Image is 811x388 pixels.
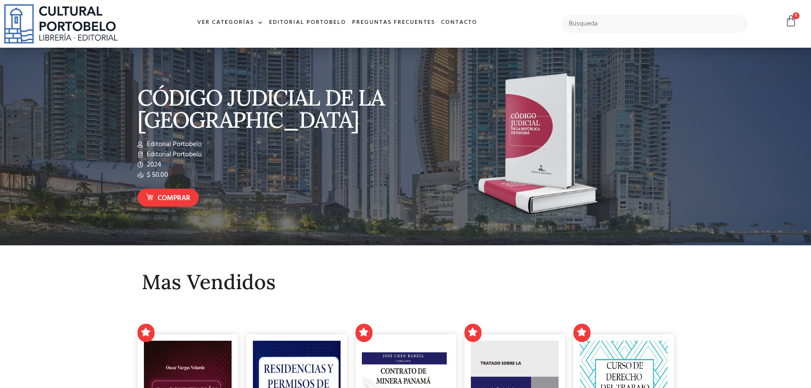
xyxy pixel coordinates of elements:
[145,160,161,170] span: 2024
[438,14,480,32] a: Contacto
[138,86,401,131] p: CÓDIGO JUDICIAL DE LA [GEOGRAPHIC_DATA]
[142,271,670,293] h2: Mas Vendidos
[145,170,168,180] span: $ 50.00
[145,149,202,160] span: Editorial Portobelo
[145,139,202,149] span: Editorial Portobelo
[793,12,800,19] span: 0
[138,189,199,207] a: Comprar
[562,15,748,33] input: Búsqueda
[785,15,797,27] a: 0
[158,193,190,204] span: Comprar
[194,14,266,32] a: Ver Categorías
[349,14,438,32] a: Preguntas frecuentes
[266,14,349,32] a: Editorial Portobelo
